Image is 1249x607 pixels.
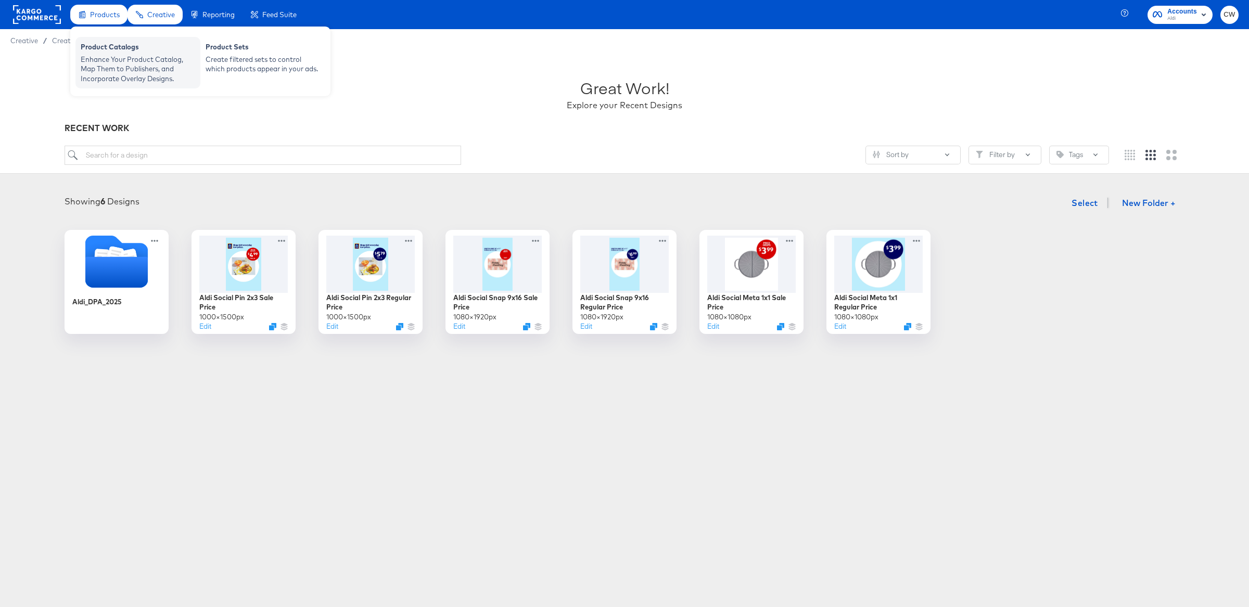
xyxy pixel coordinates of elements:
[65,146,461,165] input: Search for a design
[834,293,923,312] div: Aldi Social Meta 1x1 Regular Price
[834,312,878,322] div: 1080 × 1080 px
[1049,146,1109,164] button: TagTags
[572,230,677,334] div: Aldi Social Snap 9x16 Regular Price1080×1920pxEditDuplicate
[453,293,542,312] div: Aldi Social Snap 9x16 Sale Price
[262,10,297,19] span: Feed Suite
[38,36,52,45] span: /
[1220,6,1239,24] button: CW
[777,323,784,330] svg: Duplicate
[192,230,296,334] div: Aldi Social Pin 2x3 Sale Price1000×1500pxEditDuplicate
[453,321,465,331] button: Edit
[580,321,592,331] button: Edit
[567,99,682,111] div: Explore your Recent Designs
[1072,196,1098,210] span: Select
[318,230,423,334] div: Aldi Social Pin 2x3 Regular Price1000×1500pxEditDuplicate
[707,312,751,322] div: 1080 × 1080 px
[1148,6,1213,24] button: AccountsAldi
[580,293,669,312] div: Aldi Social Snap 9x16 Regular Price
[580,312,623,322] div: 1080 × 1920 px
[1167,6,1197,17] span: Accounts
[1113,194,1184,214] button: New Folder +
[1056,151,1064,158] svg: Tag
[904,323,911,330] svg: Duplicate
[976,151,983,158] svg: Filter
[968,146,1041,164] button: FilterFilter by
[326,321,338,331] button: Edit
[147,10,175,19] span: Creative
[445,230,550,334] div: Aldi Social Snap 9x16 Sale Price1080×1920pxEditDuplicate
[202,10,235,19] span: Reporting
[865,146,961,164] button: SlidersSort by
[199,321,211,331] button: Edit
[699,230,804,334] div: Aldi Social Meta 1x1 Sale Price1080×1080pxEditDuplicate
[269,323,276,330] svg: Duplicate
[326,312,371,322] div: 1000 × 1500 px
[873,151,880,158] svg: Sliders
[10,36,38,45] span: Creative
[396,323,403,330] svg: Duplicate
[199,312,244,322] div: 1000 × 1500 px
[826,230,931,334] div: Aldi Social Meta 1x1 Regular Price1080×1080pxEditDuplicate
[1067,192,1102,213] button: Select
[650,323,657,330] svg: Duplicate
[1166,150,1177,160] svg: Large grid
[326,293,415,312] div: Aldi Social Pin 2x3 Regular Price
[834,321,846,331] button: Edit
[580,77,669,99] div: Great Work!
[453,312,496,322] div: 1080 × 1920 px
[65,196,139,208] div: Showing Designs
[707,293,796,312] div: Aldi Social Meta 1x1 Sale Price
[1167,15,1197,23] span: Aldi
[1225,9,1234,21] span: CW
[523,323,530,330] svg: Duplicate
[90,10,120,19] span: Products
[1145,150,1156,160] svg: Medium grid
[65,230,169,334] div: Aldi_DPA_2025
[1125,150,1135,160] svg: Small grid
[65,236,169,288] svg: Folder
[199,293,288,312] div: Aldi Social Pin 2x3 Sale Price
[707,321,719,331] button: Edit
[65,122,1184,134] div: RECENT WORK
[100,196,105,206] strong: 6
[52,36,100,45] a: Creative Home
[72,297,122,307] div: Aldi_DPA_2025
